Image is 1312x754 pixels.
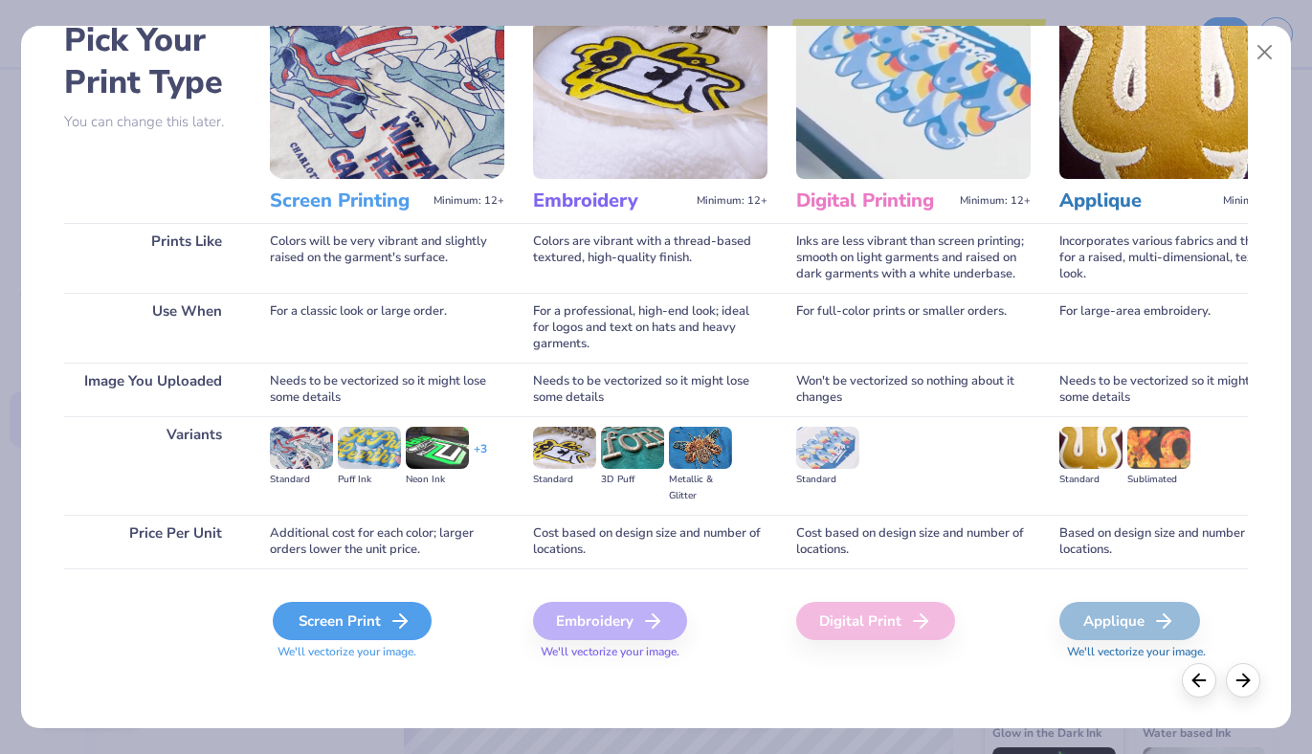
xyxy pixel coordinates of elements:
div: Colors are vibrant with a thread-based textured, high-quality finish. [533,223,767,293]
div: Additional cost for each color; larger orders lower the unit price. [270,515,504,568]
div: Standard [796,472,859,488]
span: Minimum: 12+ [697,194,767,208]
img: Neon Ink [406,427,469,469]
img: Standard [1059,427,1123,469]
div: For large-area embroidery. [1059,293,1294,363]
span: Minimum: 12+ [434,194,504,208]
span: We'll vectorize your image. [270,644,504,660]
span: Minimum: 12+ [960,194,1031,208]
h3: Digital Printing [796,188,952,213]
img: 3D Puff [601,427,664,469]
div: Needs to be vectorized so it might lose some details [533,363,767,416]
div: Standard [270,472,333,488]
div: Needs to be vectorized so it might lose some details [1059,363,1294,416]
img: Metallic & Glitter [669,427,732,469]
div: For full-color prints or smaller orders. [796,293,1031,363]
div: Screen Print [273,602,432,640]
div: Cost based on design size and number of locations. [796,515,1031,568]
img: Standard [796,427,859,469]
div: Sublimated [1127,472,1190,488]
h3: Applique [1059,188,1215,213]
div: Based on design size and number of locations. [1059,515,1294,568]
p: You can change this later. [64,114,241,130]
div: Metallic & Glitter [669,472,732,504]
h3: Embroidery [533,188,689,213]
div: Cost based on design size and number of locations. [533,515,767,568]
h2: Pick Your Print Type [64,19,241,103]
div: Use When [64,293,241,363]
div: + 3 [474,441,487,474]
h3: Screen Printing [270,188,426,213]
img: Puff Ink [338,427,401,469]
div: Price Per Unit [64,515,241,568]
button: Close [1247,34,1283,71]
div: Prints Like [64,223,241,293]
div: Digital Print [796,602,955,640]
div: Image You Uploaded [64,363,241,416]
span: We'll vectorize your image. [533,644,767,660]
div: Won't be vectorized so nothing about it changes [796,363,1031,416]
div: Standard [533,472,596,488]
div: Neon Ink [406,472,469,488]
div: Incorporates various fabrics and threads for a raised, multi-dimensional, textured look. [1059,223,1294,293]
span: We'll vectorize your image. [1059,644,1294,660]
img: Sublimated [1127,427,1190,469]
div: Colors will be very vibrant and slightly raised on the garment's surface. [270,223,504,293]
div: Embroidery [533,602,687,640]
img: Standard [270,427,333,469]
div: Needs to be vectorized so it might lose some details [270,363,504,416]
div: Variants [64,416,241,515]
img: Standard [533,427,596,469]
div: For a classic look or large order. [270,293,504,363]
div: Inks are less vibrant than screen printing; smooth on light garments and raised on dark garments ... [796,223,1031,293]
span: Minimum: 12+ [1223,194,1294,208]
div: Puff Ink [338,472,401,488]
div: For a professional, high-end look; ideal for logos and text on hats and heavy garments. [533,293,767,363]
div: 3D Puff [601,472,664,488]
div: Standard [1059,472,1123,488]
div: Applique [1059,602,1200,640]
